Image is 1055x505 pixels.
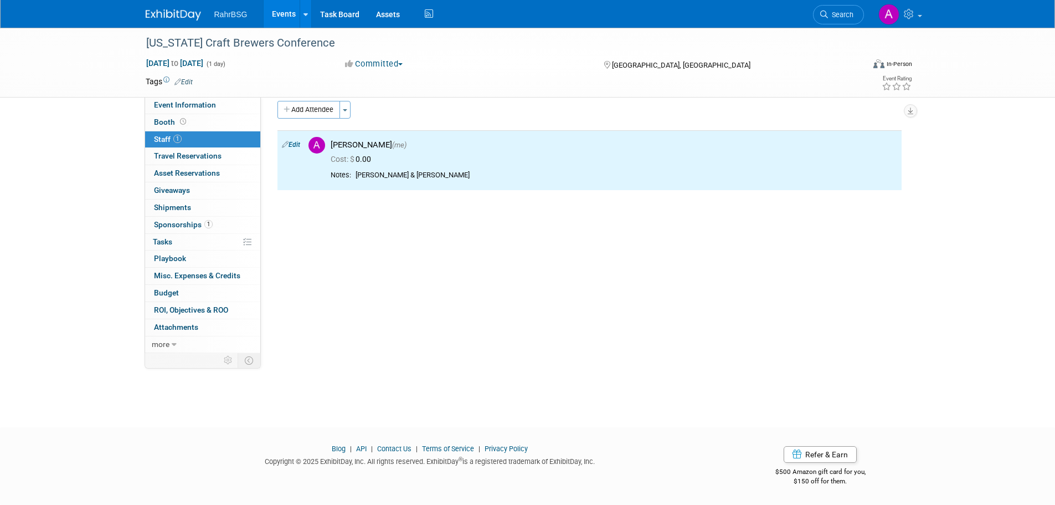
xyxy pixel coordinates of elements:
[145,165,260,182] a: Asset Reservations
[784,446,857,463] a: Refer & Earn
[154,254,186,263] span: Playbook
[154,271,240,280] span: Misc. Expenses & Credits
[331,140,897,150] div: [PERSON_NAME]
[347,445,354,453] span: |
[142,33,847,53] div: [US_STATE] Craft Brewers Conference
[146,9,201,21] img: ExhibitDay
[154,118,188,126] span: Booth
[368,445,375,453] span: |
[145,268,260,284] a: Misc. Expenses & Credits
[356,171,897,180] div: [PERSON_NAME] & [PERSON_NAME]
[392,141,406,149] span: (me)
[154,305,228,314] span: ROI, Objectives & ROO
[332,445,346,453] a: Blog
[813,5,864,24] a: Search
[145,336,260,353] a: more
[882,76,912,81] div: Event Rating
[873,59,884,68] img: Format-Inperson.png
[485,445,528,453] a: Privacy Policy
[154,323,198,331] span: Attachments
[214,10,248,19] span: RahrBSG
[154,169,220,177] span: Asset Reservations
[277,101,340,119] button: Add Attendee
[878,4,899,25] img: Ashley Grotewold
[154,220,213,229] span: Sponsorships
[174,78,193,86] a: Edit
[152,340,169,349] span: more
[153,237,172,246] span: Tasks
[828,11,853,19] span: Search
[169,59,180,68] span: to
[356,445,367,453] a: API
[145,200,260,216] a: Shipments
[204,220,213,228] span: 1
[145,97,260,114] a: Event Information
[282,141,300,149] a: Edit
[308,137,325,154] img: A.jpg
[331,155,356,164] span: Cost: $
[173,135,182,143] span: 1
[205,60,225,68] span: (1 day)
[145,217,260,233] a: Sponsorships1
[612,61,750,69] span: [GEOGRAPHIC_DATA], [GEOGRAPHIC_DATA]
[146,58,204,68] span: [DATE] [DATE]
[413,445,420,453] span: |
[145,148,260,165] a: Travel Reservations
[154,186,190,195] span: Giveaways
[219,353,238,368] td: Personalize Event Tab Strip
[145,285,260,302] a: Budget
[145,302,260,319] a: ROI, Objectives & ROO
[731,477,910,486] div: $150 off for them.
[331,155,375,164] span: 0.00
[145,182,260,199] a: Giveaways
[154,151,222,160] span: Travel Reservations
[886,60,912,68] div: In-Person
[341,58,407,70] button: Committed
[145,114,260,131] a: Booth
[145,251,260,267] a: Playbook
[422,445,474,453] a: Terms of Service
[154,135,182,144] span: Staff
[145,234,260,251] a: Tasks
[731,460,910,486] div: $500 Amazon gift card for you,
[331,171,351,180] div: Notes:
[799,58,913,74] div: Event Format
[459,456,462,462] sup: ®
[146,76,193,87] td: Tags
[146,454,715,467] div: Copyright © 2025 ExhibitDay, Inc. All rights reserved. ExhibitDay is a registered trademark of Ex...
[154,203,191,212] span: Shipments
[154,288,179,297] span: Budget
[377,445,411,453] a: Contact Us
[145,319,260,336] a: Attachments
[476,445,483,453] span: |
[145,131,260,148] a: Staff1
[178,118,188,126] span: Booth not reserved yet
[154,100,216,109] span: Event Information
[238,353,260,368] td: Toggle Event Tabs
